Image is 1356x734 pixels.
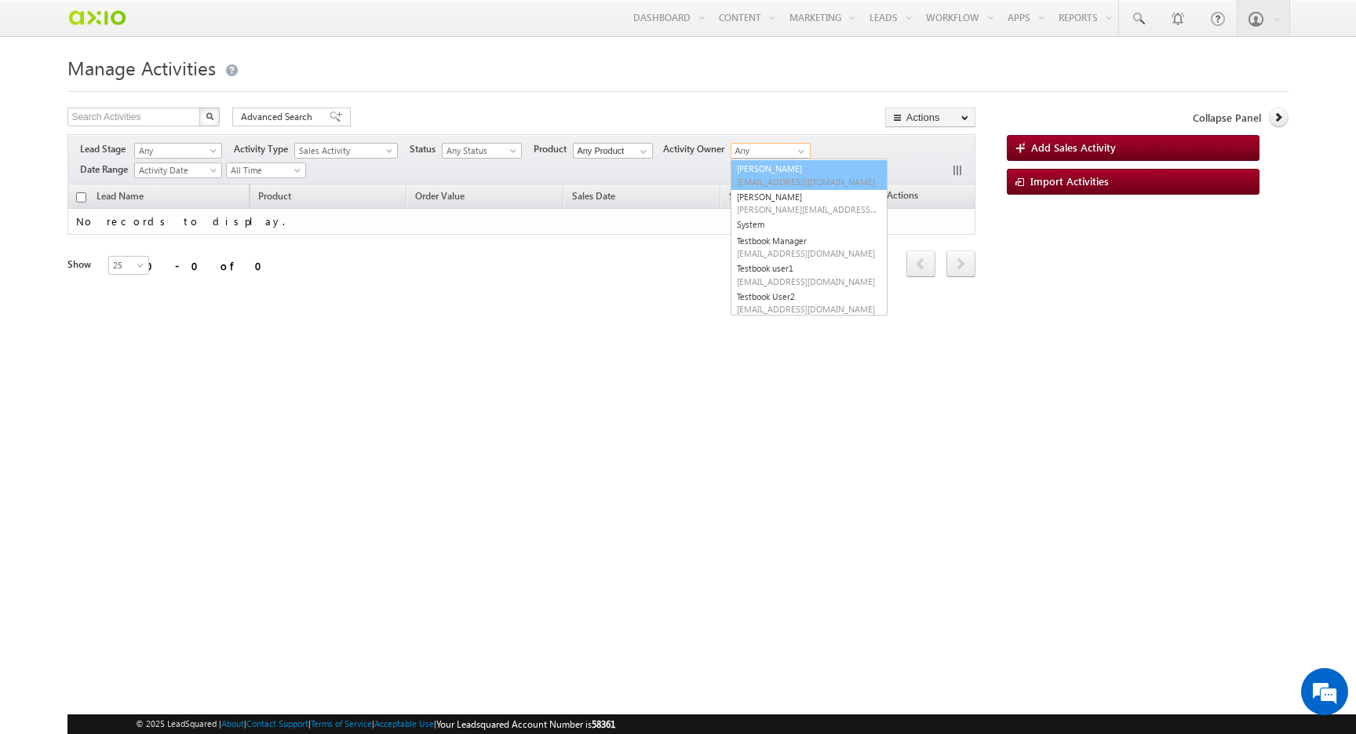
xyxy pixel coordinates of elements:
[27,82,66,103] img: d_60004797649_company_0_60004797649
[135,163,217,177] span: Activity Date
[295,144,390,158] span: Sales Activity
[67,257,96,272] div: Show
[721,188,788,208] span: Sales Owner
[534,142,573,156] span: Product
[80,163,134,177] span: Date Range
[407,188,472,208] a: Order Value
[879,187,926,207] span: Actions
[442,143,522,159] a: Any Status
[946,252,975,277] a: next
[731,143,811,159] input: Type to Search
[731,160,888,190] a: [PERSON_NAME]
[76,192,86,203] input: Check all records
[731,217,887,233] a: System
[134,143,222,159] a: Any
[885,108,975,127] button: Actions
[731,261,887,289] a: Testbook user1
[906,250,935,277] span: prev
[906,252,935,277] a: prev
[1193,111,1261,125] span: Collapse Panel
[731,289,887,317] a: Testbook User2
[227,163,301,177] span: All Time
[564,188,623,208] a: Sales Date
[443,144,517,158] span: Any Status
[731,189,887,217] a: [PERSON_NAME]
[221,718,244,729] a: About
[311,718,372,729] a: Terms of Service
[1030,174,1109,188] span: Import Activities
[226,163,306,178] a: All Time
[946,250,975,277] span: next
[374,718,434,729] a: Acceptable Use
[134,163,222,178] a: Activity Date
[737,303,878,315] span: [EMAIL_ADDRESS][DOMAIN_NAME]
[246,718,308,729] a: Contact Support
[146,257,272,275] div: 0 - 0 of 0
[250,188,299,208] span: Product
[109,258,151,272] span: 25
[436,718,615,730] span: Your Leadsquared Account Number is
[731,233,887,261] a: Testbook Manager
[415,190,465,202] span: Order Value
[737,247,878,259] span: [EMAIL_ADDRESS][DOMAIN_NAME]
[592,718,615,730] span: 58361
[572,190,615,202] span: Sales Date
[108,256,149,275] a: 25
[257,8,295,46] div: Minimize live chat window
[1031,141,1116,154] span: Add Sales Activity
[234,142,294,156] span: Activity Type
[573,143,653,159] input: Type to Search
[67,209,975,235] td: No records to display.
[294,143,398,159] a: Sales Activity
[789,144,809,159] a: Show All Items
[410,142,442,156] span: Status
[67,55,216,80] span: Manage Activities
[89,188,151,208] span: Lead Name
[213,484,285,505] em: Start Chat
[737,176,878,188] span: [EMAIL_ADDRESS][DOMAIN_NAME]
[67,4,126,31] img: Custom Logo
[737,276,878,287] span: [EMAIL_ADDRESS][DOMAIN_NAME]
[632,144,651,159] a: Show All Items
[737,203,878,215] span: [PERSON_NAME][EMAIL_ADDRESS][DOMAIN_NAME]
[80,142,132,156] span: Lead Stage
[663,142,731,156] span: Activity Owner
[206,112,213,120] img: Search
[82,82,264,103] div: Chat with us now
[135,144,217,158] span: Any
[241,110,317,124] span: Advanced Search
[20,145,286,470] textarea: Type your message and hit 'Enter'
[136,717,615,732] span: © 2025 LeadSquared | | | | |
